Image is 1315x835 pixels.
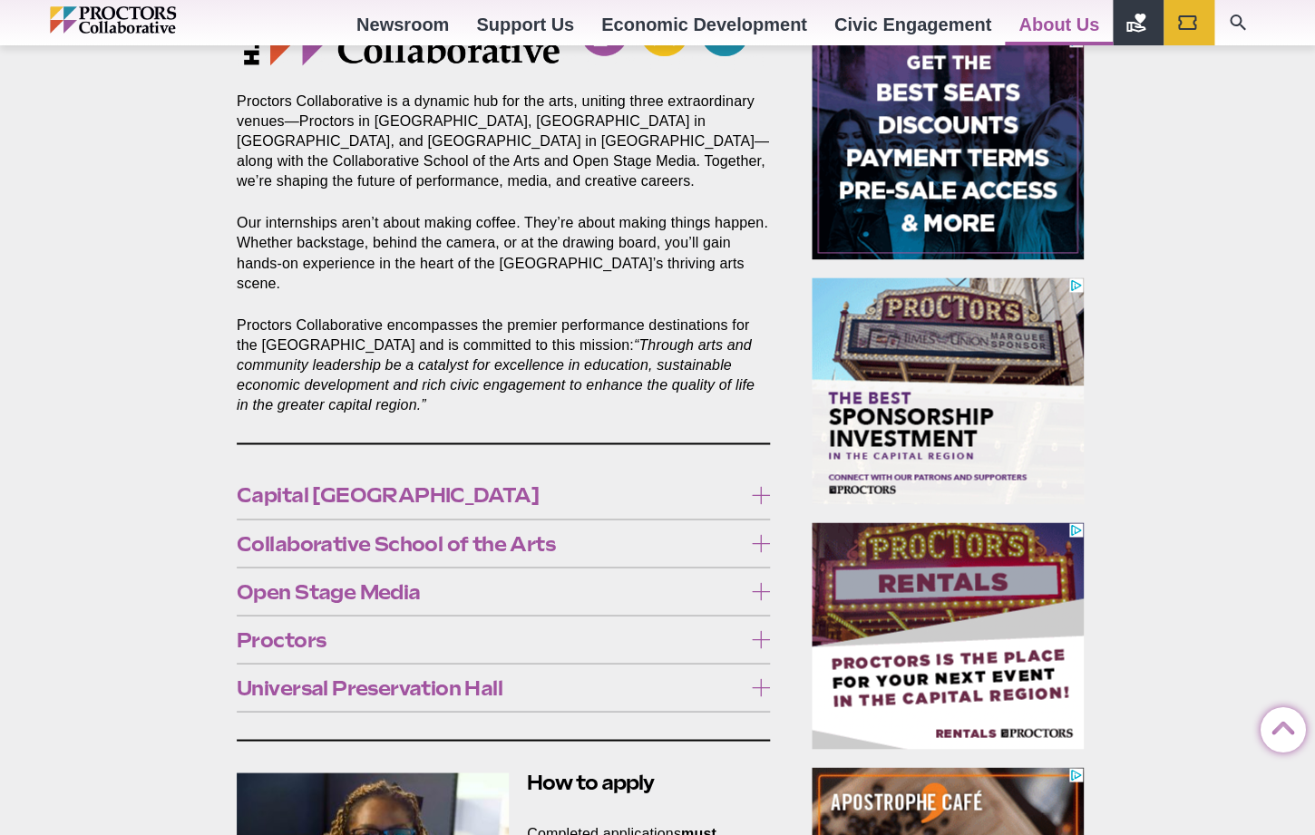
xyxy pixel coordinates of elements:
[812,277,1084,504] iframe: Advertisement
[237,677,742,697] span: Universal Preservation Hall
[1261,708,1297,744] a: Back to Top
[237,533,742,553] span: Collaborative School of the Arts
[237,485,742,505] span: Capital [GEOGRAPHIC_DATA]
[812,33,1084,259] iframe: Advertisement
[237,768,770,796] h2: How to apply
[237,92,770,191] p: Proctors Collaborative is a dynamic hub for the arts, uniting three extraordinary venues—Proctors...
[50,6,254,34] img: Proctors logo
[812,522,1084,749] iframe: Advertisement
[237,316,770,415] p: Proctors Collaborative encompasses the premier performance destinations for the [GEOGRAPHIC_DATA]...
[237,213,770,293] p: Our internships aren’t about making coffee. They’re about making things happen. Whether backstage...
[237,629,742,649] span: Proctors
[237,581,742,601] span: Open Stage Media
